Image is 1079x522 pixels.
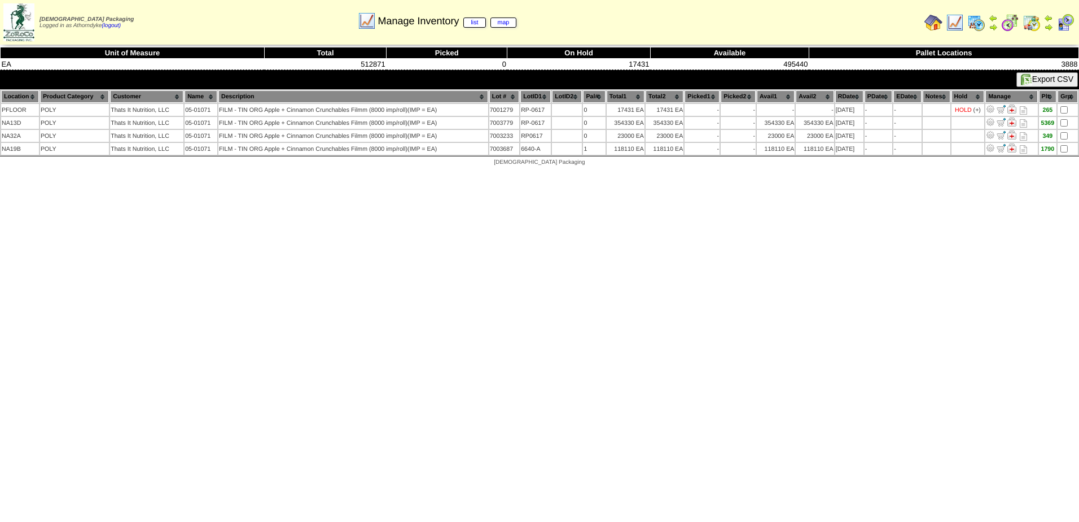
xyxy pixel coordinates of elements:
td: POLY [40,117,109,129]
div: (+) [973,107,981,114]
td: - [893,104,921,116]
th: Manage [985,90,1037,103]
img: Move [997,118,1006,127]
td: - [865,117,892,129]
td: - [721,117,756,129]
td: - [685,143,720,155]
td: [DATE] [835,104,863,116]
td: - [796,104,834,116]
td: - [893,130,921,142]
td: 23000 EA [646,130,683,142]
td: - [865,104,892,116]
td: EA [1,59,265,70]
img: home.gif [924,14,942,32]
a: list [463,18,485,28]
td: 7003687 [489,143,520,155]
img: arrowright.gif [989,23,998,32]
td: - [685,117,720,129]
img: Move [997,105,1006,114]
td: RP0617 [520,130,551,142]
td: - [865,143,892,155]
img: Adjust [986,105,995,114]
th: Picked2 [721,90,756,103]
img: line_graph.gif [946,14,964,32]
div: 1790 [1039,146,1056,153]
td: 23000 EA [796,130,834,142]
img: Adjust [986,130,995,140]
span: [DEMOGRAPHIC_DATA] Packaging [40,16,134,23]
td: 512871 [264,59,386,70]
td: 05-01071 [185,117,217,129]
th: Total [264,47,386,59]
td: FILM - TIN ORG Apple + Cinnamon Crunchables Filmm (8000 imp/roll)(IMP = EA) [218,104,488,116]
td: [DATE] [835,143,863,155]
td: 05-01071 [185,104,217,116]
td: PFLOOR [1,104,39,116]
td: 17431 [507,59,651,70]
th: LotID2 [552,90,582,103]
td: - [721,143,756,155]
th: Grp [1058,90,1078,103]
td: 17431 EA [646,104,683,116]
button: Export CSV [1016,72,1078,87]
img: calendarprod.gif [967,14,985,32]
img: excel.gif [1021,74,1032,85]
td: POLY [40,130,109,142]
td: POLY [40,104,109,116]
td: FILM - TIN ORG Apple + Cinnamon Crunchables Filmm (8000 imp/roll)(IMP = EA) [218,130,488,142]
img: Adjust [986,118,995,127]
th: Product Category [40,90,109,103]
td: Thats It Nutrition, LLC [110,117,183,129]
td: NA19B [1,143,39,155]
th: Name [185,90,217,103]
th: Available [650,47,809,59]
img: line_graph.gif [358,12,376,30]
i: Note [1020,119,1027,128]
td: RP-0617 [520,117,551,129]
td: 118110 EA [646,143,683,155]
th: PDate [865,90,892,103]
td: 6640-A [520,143,551,155]
img: arrowleft.gif [989,14,998,23]
td: 3888 [809,59,1079,70]
th: Notes [923,90,950,103]
td: 0 [387,59,507,70]
td: FILM - TIN ORG Apple + Cinnamon Crunchables Filmm (8000 imp/roll)(IMP = EA) [218,143,488,155]
td: Thats It Nutrition, LLC [110,104,183,116]
td: 118110 EA [607,143,644,155]
td: NA32A [1,130,39,142]
th: Avail1 [757,90,795,103]
img: Adjust [986,143,995,153]
td: - [757,104,795,116]
td: NA13D [1,117,39,129]
div: 5369 [1039,120,1056,127]
div: HOLD [955,107,972,114]
td: POLY [40,143,109,155]
td: - [685,104,720,116]
img: calendarinout.gif [1023,14,1041,32]
td: Thats It Nutrition, LLC [110,130,183,142]
img: Manage Hold [1007,105,1016,114]
td: RP-0617 [520,104,551,116]
th: Total2 [646,90,683,103]
td: 354330 EA [757,117,795,129]
td: 495440 [650,59,809,70]
th: On Hold [507,47,651,59]
th: Description [218,90,488,103]
th: Location [1,90,39,103]
div: 349 [1039,133,1056,140]
td: - [893,117,921,129]
td: 23000 EA [607,130,644,142]
td: FILM - TIN ORG Apple + Cinnamon Crunchables Filmm (8000 imp/roll)(IMP = EA) [218,117,488,129]
th: Customer [110,90,183,103]
td: 7003779 [489,117,520,129]
th: EDate [893,90,921,103]
th: Pal# [583,90,605,103]
td: 1 [583,143,605,155]
td: - [685,130,720,142]
img: Move [997,143,1006,153]
span: Logged in as Athorndyke [40,16,134,29]
span: [DEMOGRAPHIC_DATA] Packaging [494,159,585,166]
img: arrowright.gif [1044,23,1053,32]
th: Avail2 [796,90,834,103]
